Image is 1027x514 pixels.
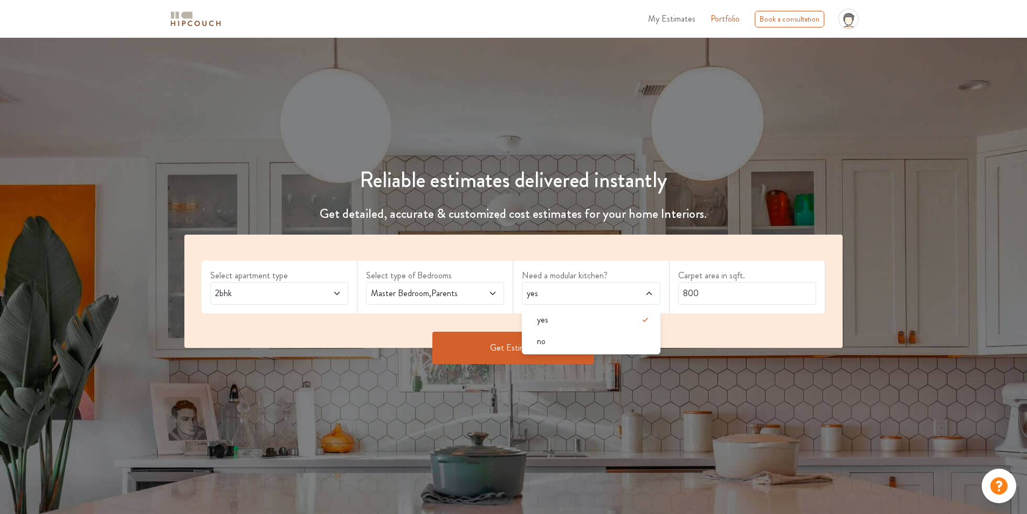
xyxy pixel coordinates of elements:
h4: Get detailed, accurate & customized cost estimates for your home Interiors. [178,206,850,222]
span: logo-horizontal.svg [169,7,223,31]
label: Select apartment type [210,269,348,282]
label: Need a modular kitchen? [522,269,660,282]
span: yes [525,287,621,300]
span: yes [537,313,548,326]
button: Get Estimate [432,332,594,364]
label: Select type of Bedrooms [366,269,504,282]
span: Master Bedroom,Parents [369,287,465,300]
a: Portfolio [711,12,740,25]
span: My Estimates [648,12,695,25]
label: Carpet area in sqft. [678,269,816,282]
img: logo-horizontal.svg [169,10,223,29]
span: 2bhk [213,287,309,300]
div: Book a consultation [755,11,824,28]
span: no [537,335,546,348]
input: Enter area sqft [678,282,816,305]
h1: Reliable estimates delivered instantly [178,167,850,193]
